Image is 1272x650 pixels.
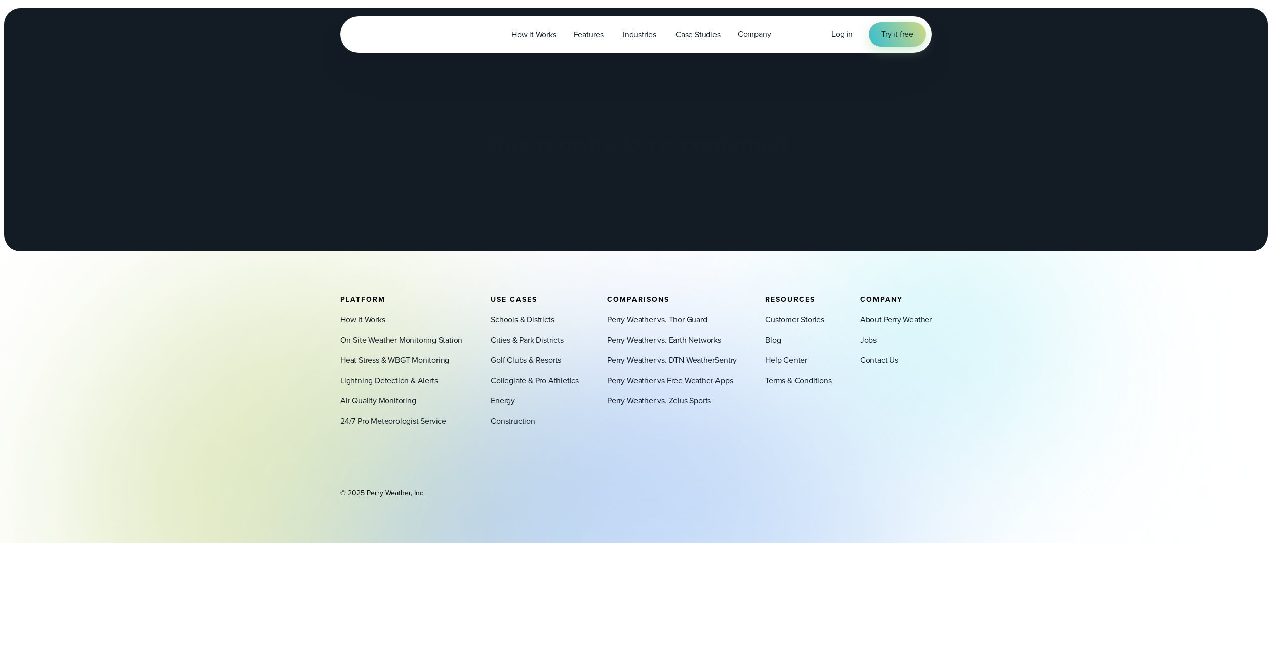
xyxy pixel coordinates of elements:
[675,29,721,41] span: Case Studies
[765,294,815,305] span: Resources
[340,395,416,407] a: Air Quality Monitoring
[491,314,554,326] a: Schools & Districts
[765,334,781,346] a: Blog
[340,314,385,326] a: How It Works
[340,375,438,387] a: Lightning Detection & Alerts
[738,28,771,40] span: Company
[607,294,669,305] span: Comparisons
[607,334,721,346] a: Perry Weather vs. Earth Networks
[765,314,824,326] a: Customer Stories
[607,375,733,387] a: Perry Weather vs Free Weather Apps
[765,354,807,367] a: Help Center
[607,395,711,407] a: Perry Weather vs. Zelus Sports
[667,24,729,45] a: Case Studies
[860,334,877,346] a: Jobs
[860,354,898,367] a: Contact Us
[831,28,853,40] a: Log in
[860,294,903,305] span: Company
[881,28,913,40] span: Try it free
[340,354,449,367] a: Heat Stress & WBGT Monitoring
[340,488,425,498] div: © 2025 Perry Weather, Inc.
[340,294,385,305] span: Platform
[623,29,656,41] span: Industries
[607,314,707,326] a: Perry Weather vs. Thor Guard
[607,354,737,367] a: Perry Weather vs. DTN WeatherSentry
[340,415,446,427] a: 24/7 Pro Meteorologist Service
[340,334,462,346] a: On-Site Weather Monitoring Station
[503,24,565,45] a: How it Works
[831,28,853,40] span: Log in
[860,314,932,326] a: About Perry Weather
[491,395,515,407] a: Energy
[491,354,561,367] a: Golf Clubs & Resorts
[491,294,537,305] span: Use Cases
[491,334,563,346] a: Cities & Park Districts
[511,29,556,41] span: How it Works
[491,375,579,387] a: Collegiate & Pro Athletics
[765,375,831,387] a: Terms & Conditions
[491,415,535,427] a: Construction
[869,22,926,47] a: Try it free
[574,29,604,41] span: Features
